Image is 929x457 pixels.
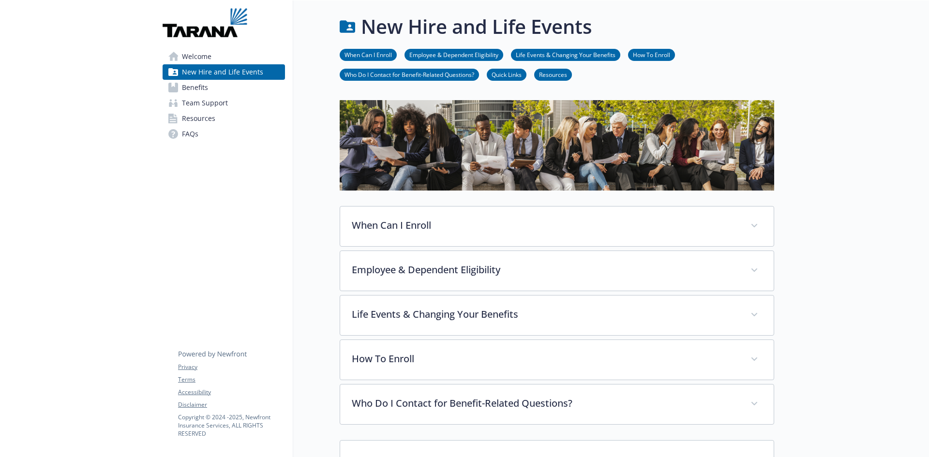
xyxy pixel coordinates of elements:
[163,80,285,95] a: Benefits
[628,50,675,59] a: How To Enroll
[163,49,285,64] a: Welcome
[182,49,211,64] span: Welcome
[178,400,285,409] a: Disclaimer
[163,95,285,111] a: Team Support
[361,12,592,41] h1: New Hire and Life Events
[182,95,228,111] span: Team Support
[340,70,479,79] a: Who Do I Contact for Benefit-Related Questions?
[340,295,774,335] div: Life Events & Changing Your Benefits
[352,352,739,366] p: How To Enroll
[352,263,739,277] p: Employee & Dependent Eligibility
[178,413,285,438] p: Copyright © 2024 - 2025 , Newfront Insurance Services, ALL RIGHTS RESERVED
[182,126,198,142] span: FAQs
[178,388,285,397] a: Accessibility
[163,126,285,142] a: FAQs
[340,100,774,191] img: new hire page banner
[340,340,774,380] div: How To Enroll
[182,80,208,95] span: Benefits
[340,384,774,424] div: Who Do I Contact for Benefit-Related Questions?
[487,70,526,79] a: Quick Links
[182,64,263,80] span: New Hire and Life Events
[163,111,285,126] a: Resources
[178,375,285,384] a: Terms
[340,251,774,291] div: Employee & Dependent Eligibility
[340,50,397,59] a: When Can I Enroll
[352,396,739,411] p: Who Do I Contact for Benefit-Related Questions?
[405,50,503,59] a: Employee & Dependent Eligibility
[352,307,739,322] p: Life Events & Changing Your Benefits
[178,363,285,371] a: Privacy
[340,206,774,246] div: When Can I Enroll
[182,111,215,126] span: Resources
[511,50,620,59] a: Life Events & Changing Your Benefits
[163,64,285,80] a: New Hire and Life Events
[352,218,739,233] p: When Can I Enroll
[534,70,572,79] a: Resources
